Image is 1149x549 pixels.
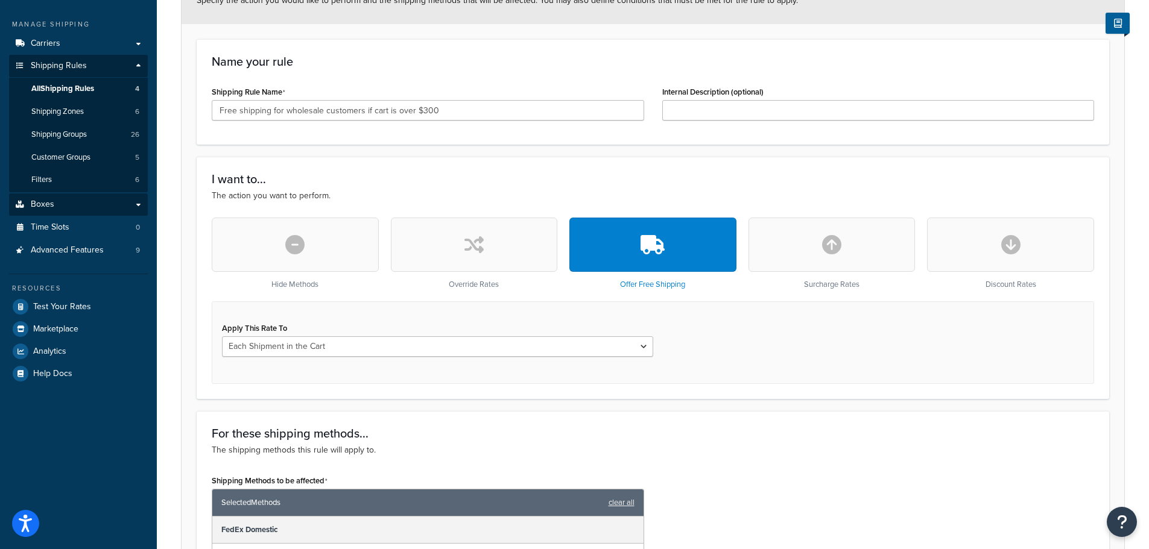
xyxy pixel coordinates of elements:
span: 26 [131,130,139,140]
a: Analytics [9,340,148,362]
span: 6 [135,175,139,185]
div: Override Rates [391,218,558,289]
span: All Shipping Rules [31,84,94,94]
span: Shipping Rules [31,61,87,71]
span: Customer Groups [31,152,90,163]
a: Shipping Rules [9,55,148,77]
span: 5 [135,152,139,163]
li: Advanced Features [9,239,148,262]
a: Customer Groups5 [9,146,148,169]
li: Shipping Rules [9,55,148,192]
span: Advanced Features [31,245,104,256]
span: Marketplace [33,324,78,334]
a: Shipping Zones6 [9,101,148,123]
span: Time Slots [31,222,69,233]
h3: Name your rule [212,55,1094,68]
span: Test Your Rates [33,302,91,312]
a: Advanced Features9 [9,239,148,262]
li: Shipping Groups [9,124,148,146]
span: Help Docs [33,369,72,379]
span: Shipping Groups [31,130,87,140]
li: Time Slots [9,216,148,239]
a: Carriers [9,33,148,55]
span: Boxes [31,199,54,210]
span: Selected Methods [221,494,603,511]
span: 6 [135,107,139,117]
span: Carriers [31,39,60,49]
label: Apply This Rate To [222,324,287,333]
label: Shipping Rule Name [212,87,285,97]
span: 0 [136,222,140,233]
div: Resources [9,283,148,293]
li: Filters [9,169,148,191]
a: clear all [609,494,635,511]
button: Open Resource Center [1107,507,1137,537]
span: Shipping Zones [31,107,84,117]
li: Shipping Zones [9,101,148,123]
span: 4 [135,84,139,94]
div: Discount Rates [927,218,1094,289]
div: Manage Shipping [9,19,148,30]
button: Show Help Docs [1106,13,1130,34]
p: The action you want to perform. [212,189,1094,202]
a: Filters6 [9,169,148,191]
a: Marketplace [9,318,148,340]
div: Surcharge Rates [749,218,916,289]
a: Time Slots0 [9,216,148,239]
div: FedEx Domestic [212,516,644,544]
a: Shipping Groups26 [9,124,148,146]
div: Hide Methods [212,218,379,289]
li: Customer Groups [9,146,148,169]
span: 9 [136,245,140,256]
span: Analytics [33,347,66,357]
p: The shipping methods this rule will apply to. [212,444,1094,457]
h3: I want to... [212,172,1094,186]
h3: For these shipping methods... [212,427,1094,440]
span: Filters [31,175,52,185]
label: Internal Description (optional) [662,87,764,96]
a: Help Docs [9,363,148,384]
label: Shipping Methods to be affected [212,476,328,486]
a: AllShipping Rules4 [9,78,148,100]
div: Offer Free Shipping [569,218,736,289]
a: Boxes [9,193,148,216]
a: Test Your Rates [9,296,148,318]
